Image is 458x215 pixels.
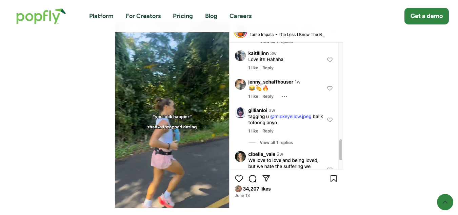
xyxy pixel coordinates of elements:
a: Get a demo [404,8,449,24]
div: Get a demo [411,12,443,20]
a: home [9,1,73,31]
a: Pricing [173,12,193,20]
a: Blog [205,12,217,20]
a: Platform [89,12,114,20]
a: Careers [230,12,252,20]
a: For Creators [126,12,161,20]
